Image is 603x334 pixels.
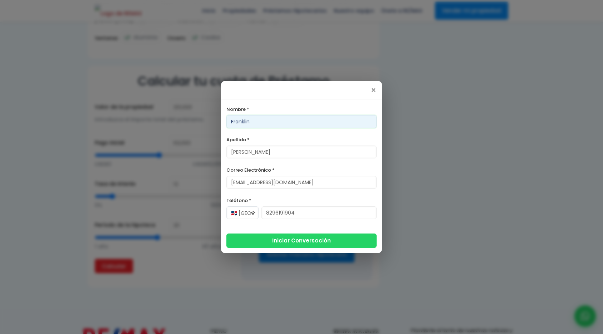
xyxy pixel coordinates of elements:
[261,206,377,219] input: 123-456-7890
[226,135,377,144] label: Apellido *
[226,166,377,175] label: Correo Electrónico *
[371,86,377,95] span: ×
[226,234,377,248] button: Iniciar Conversación
[226,105,377,114] label: Nombre *
[226,196,377,205] label: Teléfono *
